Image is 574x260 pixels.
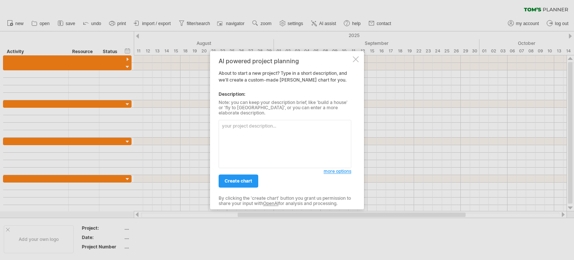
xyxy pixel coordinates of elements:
span: create chart [225,178,252,184]
div: About to start a new project? Type in a short description, and we'll create a custom-made [PERSON... [219,58,351,202]
div: By clicking the 'create chart' button you grant us permission to share your input with for analys... [219,196,351,207]
a: more options [324,168,351,175]
a: OpenAI [263,201,278,207]
div: AI powered project planning [219,58,351,64]
a: create chart [219,174,258,187]
div: Description: [219,91,351,98]
div: Note: you can keep your description brief, like 'build a house' or 'fly to [GEOGRAPHIC_DATA]', or... [219,100,351,116]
